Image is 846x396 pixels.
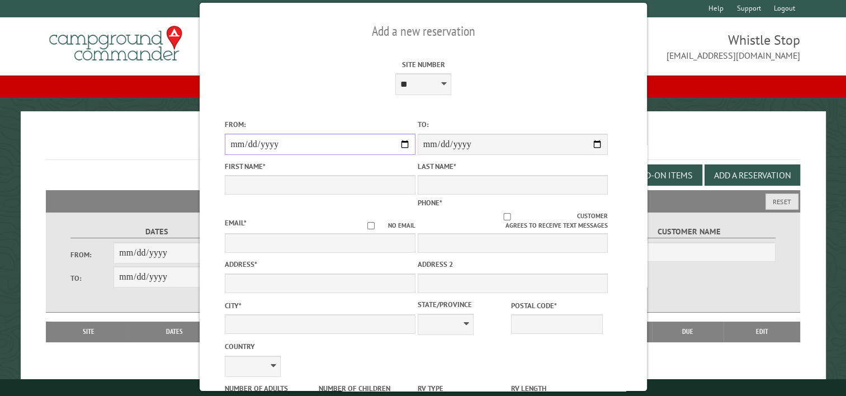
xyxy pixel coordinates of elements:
[225,218,247,228] label: Email
[70,273,114,284] label: To:
[225,21,621,42] h2: Add a new reservation
[652,322,724,342] th: Due
[417,198,442,208] label: Phone
[126,322,223,342] th: Dates
[70,249,114,260] label: From:
[417,119,607,130] label: To:
[511,300,602,311] label: Postal Code
[225,341,415,352] label: Country
[70,225,244,238] label: Dates
[353,222,387,229] input: No email
[46,129,800,160] h1: Reservations
[602,225,776,238] label: Customer Name
[225,383,316,394] label: Number of Adults
[51,322,126,342] th: Site
[724,322,800,342] th: Edit
[328,59,518,70] label: Site Number
[511,383,602,394] label: RV Length
[765,194,798,210] button: Reset
[46,190,800,211] h2: Filters
[705,164,800,186] button: Add a Reservation
[225,300,415,311] label: City
[417,383,508,394] label: RV Type
[417,211,607,230] label: Customer agrees to receive text messages
[46,22,186,65] img: Campground Commander
[318,383,409,394] label: Number of Children
[417,299,508,310] label: State/Province
[353,221,415,230] label: No email
[606,164,702,186] button: Edit Add-on Items
[225,161,415,172] label: First Name
[417,259,607,270] label: Address 2
[225,259,415,270] label: Address
[437,213,577,220] input: Customer agrees to receive text messages
[417,161,607,172] label: Last Name
[225,119,415,130] label: From:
